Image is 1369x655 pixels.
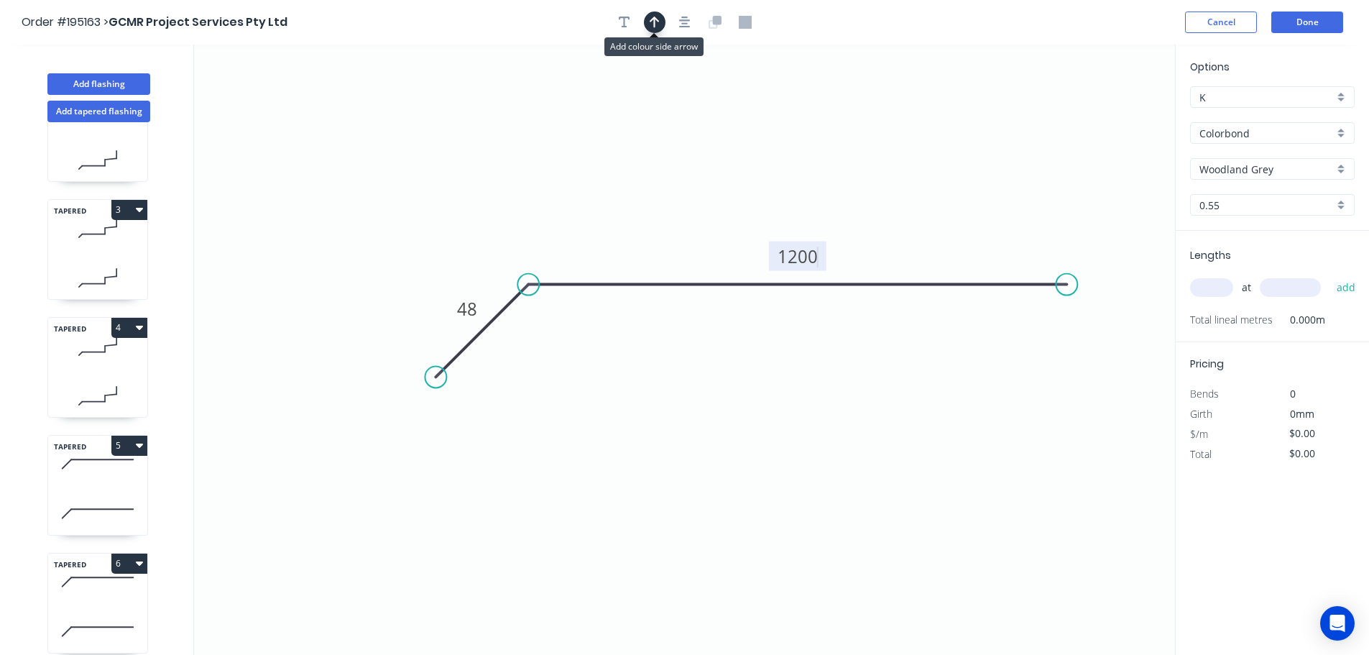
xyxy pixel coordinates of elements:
[778,244,818,268] tspan: 1200
[1290,387,1296,400] span: 0
[1199,90,1334,105] input: Price level
[109,14,287,30] span: GCMR Project Services Pty Ltd
[604,37,704,56] div: Add colour side arrow
[111,200,147,220] button: 3
[111,318,147,338] button: 4
[1199,126,1334,141] input: Material
[1273,310,1325,330] span: 0.000m
[1190,310,1273,330] span: Total lineal metres
[47,101,150,122] button: Add tapered flashing
[47,73,150,95] button: Add flashing
[1199,198,1334,213] input: Thickness
[457,297,477,321] tspan: 48
[1271,12,1343,33] button: Done
[1185,12,1257,33] button: Cancel
[22,14,109,30] span: Order #195163 >
[1329,275,1363,300] button: add
[1190,60,1230,74] span: Options
[1290,407,1314,421] span: 0mm
[1199,162,1334,177] input: Colour
[194,45,1175,655] svg: 0
[111,554,147,574] button: 6
[1190,357,1224,371] span: Pricing
[1190,447,1212,461] span: Total
[1190,248,1231,262] span: Lengths
[1190,407,1212,421] span: Girth
[1190,427,1208,441] span: $/m
[1242,278,1251,298] span: at
[1320,606,1355,641] div: Open Intercom Messenger
[111,436,147,456] button: 5
[1190,387,1219,400] span: Bends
